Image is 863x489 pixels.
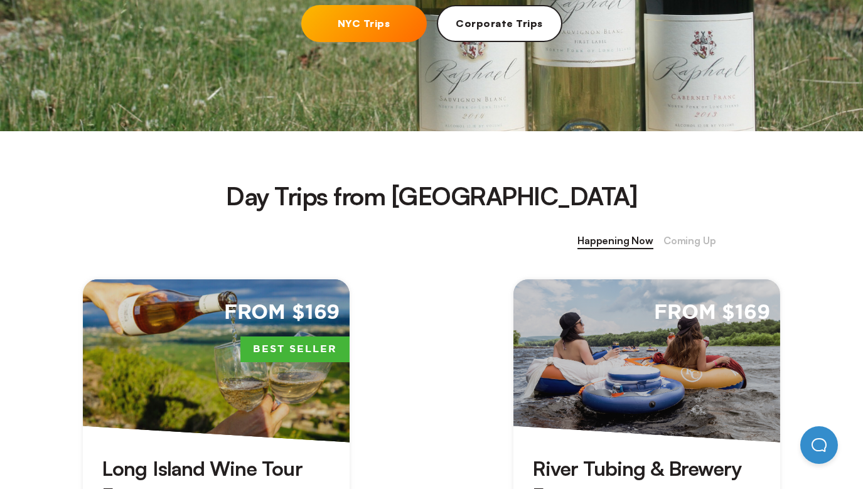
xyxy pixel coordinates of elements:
iframe: Help Scout Beacon - Open [800,426,838,464]
span: From $169 [224,299,340,326]
a: NYC Trips [301,5,427,42]
a: Corporate Trips [437,5,562,42]
span: From $169 [654,299,770,326]
span: Best Seller [240,336,350,363]
span: Coming Up [663,233,716,249]
span: Happening Now [577,233,653,249]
